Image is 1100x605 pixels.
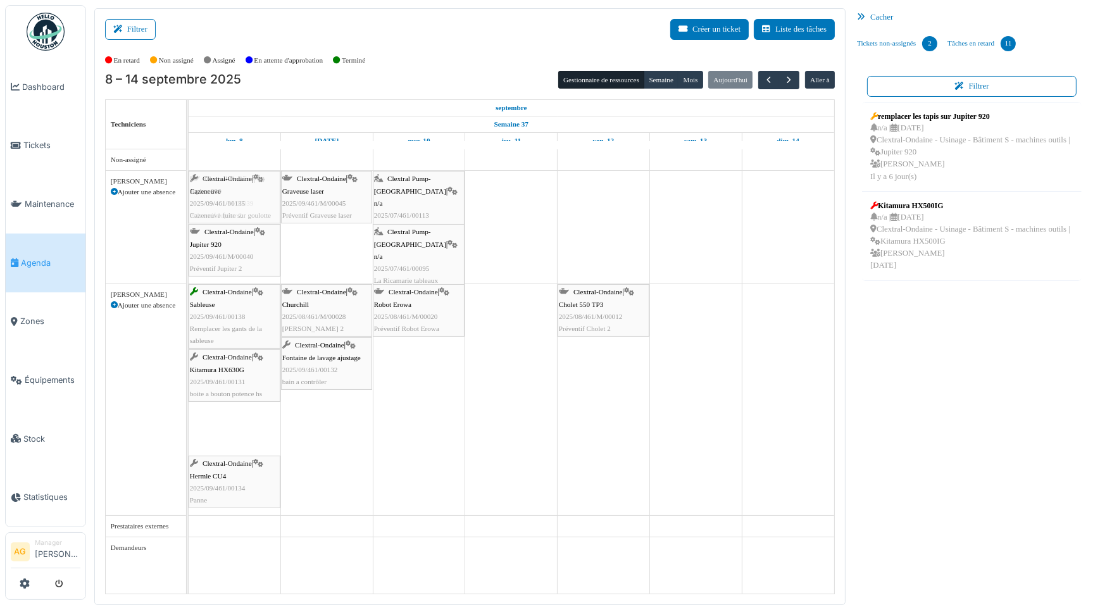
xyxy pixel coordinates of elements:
[190,366,244,373] span: Kitamura HX630G
[374,265,430,272] span: 2025/07/461/00095
[559,286,648,335] div: |
[678,71,703,89] button: Mois
[498,133,524,149] a: 11 septembre 2025
[111,154,181,165] div: Non-assigné
[111,120,146,128] span: Techniciens
[111,300,181,311] div: Ajouter une absence
[778,71,799,89] button: Suivant
[282,313,346,320] span: 2025/08/461/M/00028
[25,374,80,386] span: Équipements
[491,116,532,132] a: Semaine 37
[159,55,194,66] label: Non assigné
[374,286,463,335] div: |
[559,301,604,308] span: Cholet 550 TP3
[870,122,1073,183] div: n/a | [DATE] Clextral-Ondaine - Usinage - Bâtiment S - machines outils | Jupiter 920 [PERSON_NAME...
[20,315,80,327] span: Zones
[573,288,623,296] span: Clextral-Ondaine
[111,542,181,553] div: Demandeurs
[282,286,371,335] div: |
[282,173,371,221] div: |
[870,200,1073,211] div: Kitamura HX500IG
[35,538,80,565] li: [PERSON_NAME]
[708,71,753,89] button: Aujourd'hui
[282,211,352,219] span: Préventif Graveuse laser
[6,351,85,409] a: Équipements
[644,71,678,89] button: Semaine
[11,538,80,568] a: AG Manager[PERSON_NAME]
[190,390,262,397] span: boite a bouton potence hs
[374,253,383,260] span: n/a
[374,228,446,247] span: Clextral Pump-[GEOGRAPHIC_DATA]
[203,353,252,361] span: Clextral-Ondaine
[23,139,80,151] span: Tickets
[203,288,252,296] span: Clextral-Ondaine
[590,133,618,149] a: 12 septembre 2025
[282,378,327,385] span: bain a contrôler
[11,542,30,561] li: AG
[6,175,85,234] a: Maintenance
[190,253,254,260] span: 2025/09/461/M/00040
[758,71,779,89] button: Précédent
[389,288,438,296] span: Clextral-Ondaine
[35,538,80,547] div: Manager
[374,313,438,320] span: 2025/08/461/M/00020
[942,27,1021,61] a: Tâches en retard
[213,55,235,66] label: Assigné
[870,211,1073,272] div: n/a | [DATE] Clextral-Ondaine - Usinage - Bâtiment S - machines outils | Kitamura HX500IG [PERSON...
[190,301,215,308] span: Sableuse
[23,433,80,445] span: Stock
[190,226,279,275] div: |
[754,19,835,40] button: Liste des tâches
[670,19,749,40] button: Créer un ticket
[6,234,85,292] a: Agenda
[190,325,262,344] span: Remplacer les gants de la sableuse
[111,176,181,187] div: [PERSON_NAME]
[852,8,1092,27] div: Cacher
[21,257,80,269] span: Agenda
[805,71,835,89] button: Aller à
[342,55,365,66] label: Terminé
[203,459,252,467] span: Clextral-Ondaine
[6,58,85,116] a: Dashboard
[190,173,279,221] div: |
[114,55,140,66] label: En retard
[111,187,181,197] div: Ajouter une absence
[852,27,942,61] a: Tickets non-assignés
[559,313,623,320] span: 2025/08/461/M/00012
[922,36,937,51] div: 2
[111,521,181,532] div: Prestataires externes
[190,240,222,248] span: Jupiter 920
[405,133,434,149] a: 10 septembre 2025
[867,76,1077,97] button: Filtrer
[190,199,246,207] span: 2025/09/461/00135
[282,325,344,332] span: [PERSON_NAME] 2
[312,133,342,149] a: 9 septembre 2025
[374,226,463,287] div: |
[190,265,242,272] span: Préventif Jupiter 2
[867,197,1077,275] a: Kitamura HX500IG n/a |[DATE] Clextral-Ondaine - Usinage - Bâtiment S - machines outils |Kitamura ...
[374,223,447,231] span: La ricamarie compresseur
[374,175,446,194] span: Clextral Pump-[GEOGRAPHIC_DATA]
[203,175,252,182] span: Clextral-Ondaine
[558,71,644,89] button: Gestionnaire de ressources
[190,187,221,195] span: Cazeneuve
[282,354,361,361] span: Fontaine de lavage ajustage
[190,458,279,506] div: |
[297,288,346,296] span: Clextral-Ondaine
[190,496,207,504] span: Panne
[282,301,309,308] span: Churchill
[282,339,371,388] div: |
[190,472,226,480] span: Hermle CU4
[6,292,85,351] a: Zones
[282,366,338,373] span: 2025/09/461/00132
[374,211,429,219] span: 2025/07/461/00113
[297,175,346,182] span: Clextral-Ondaine
[6,409,85,468] a: Stock
[374,325,439,332] span: Préventif Robot Erowa
[295,341,344,349] span: Clextral-Ondaine
[204,228,254,235] span: Clextral-Ondaine
[681,133,710,149] a: 13 septembre 2025
[105,19,156,40] button: Filtrer
[254,55,323,66] label: En attente d'approbation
